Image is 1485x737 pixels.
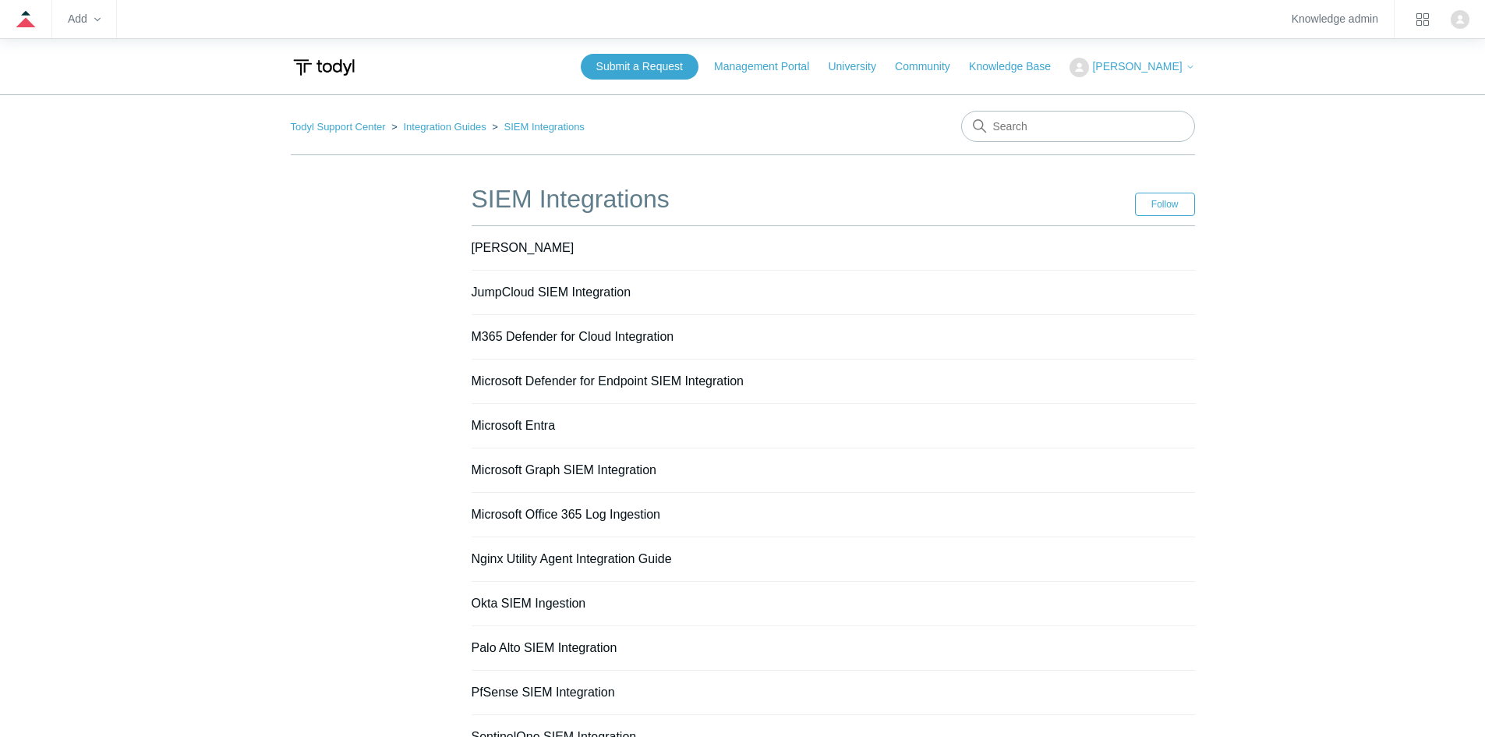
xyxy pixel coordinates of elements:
[472,241,575,254] a: [PERSON_NAME]
[403,121,486,133] a: Integration Guides
[291,53,357,82] img: Todyl Support Center Help Center home page
[828,58,891,75] a: University
[472,552,672,565] a: Nginx Utility Agent Integration Guide
[1451,10,1469,29] img: user avatar
[472,686,615,699] a: PfSense SIEM Integration
[291,121,386,133] a: Todyl Support Center
[504,121,585,133] a: SIEM Integrations
[388,121,489,133] li: Integration Guides
[895,58,966,75] a: Community
[1451,10,1469,29] zd-hc-trigger: Click your profile icon to open the profile menu
[969,58,1066,75] a: Knowledge Base
[1070,58,1194,77] button: [PERSON_NAME]
[714,58,825,75] a: Management Portal
[472,330,674,343] a: M365 Defender for Cloud Integration
[581,54,698,80] a: Submit a Request
[472,374,744,388] a: Microsoft Defender for Endpoint SIEM Integration
[472,180,1135,218] h1: SIEM Integrations
[291,121,389,133] li: Todyl Support Center
[1092,60,1182,73] span: [PERSON_NAME]
[961,111,1195,142] input: Search
[68,15,101,23] zd-hc-trigger: Add
[472,508,661,521] a: Microsoft Office 365 Log Ingestion
[472,641,617,654] a: Palo Alto SIEM Integration
[489,121,585,133] li: SIEM Integrations
[1135,193,1195,216] button: Follow Section
[1292,15,1378,23] a: Knowledge admin
[472,463,656,477] a: Microsoft Graph SIEM Integration
[472,419,556,432] a: Microsoft Entra
[472,597,586,610] a: Okta SIEM Ingestion
[472,285,631,299] a: JumpCloud SIEM Integration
